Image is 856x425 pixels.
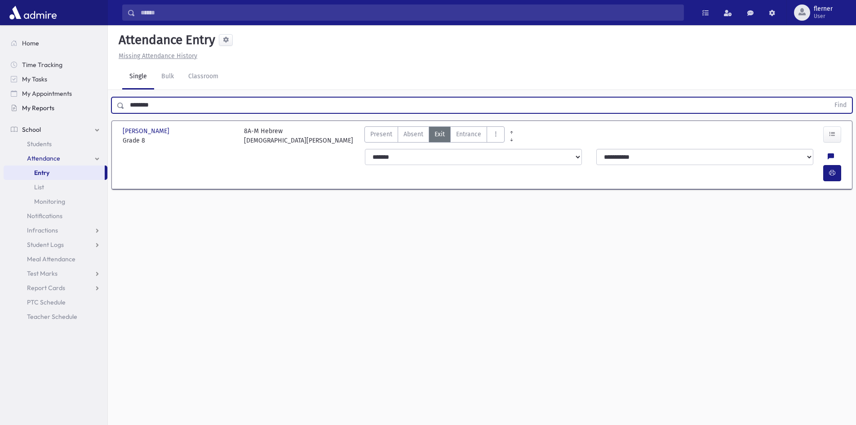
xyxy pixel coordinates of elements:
span: User [814,13,833,20]
span: Notifications [27,212,62,220]
a: Home [4,36,107,50]
a: List [4,180,107,194]
a: My Reports [4,101,107,115]
a: Attendance [4,151,107,166]
a: Monitoring [4,194,107,209]
a: PTC Schedule [4,295,107,309]
span: PTC Schedule [27,298,66,306]
span: Monitoring [34,197,65,206]
a: My Appointments [4,86,107,101]
a: Classroom [181,64,226,89]
span: Entry [34,169,49,177]
a: My Tasks [4,72,107,86]
div: 8A-M Hebrew [DEMOGRAPHIC_DATA][PERSON_NAME] [244,126,353,145]
span: List [34,183,44,191]
span: School [22,125,41,134]
a: Students [4,137,107,151]
span: Present [370,130,392,139]
u: Missing Attendance History [119,52,197,60]
a: Meal Attendance [4,252,107,266]
a: Time Tracking [4,58,107,72]
span: flerner [814,5,833,13]
a: Report Cards [4,281,107,295]
a: Missing Attendance History [115,52,197,60]
span: [PERSON_NAME] [123,126,171,136]
a: Entry [4,166,105,180]
a: Infractions [4,223,107,237]
span: Infractions [27,226,58,234]
button: Find [829,98,852,113]
span: Home [22,39,39,47]
span: Attendance [27,154,60,162]
input: Search [135,4,683,21]
a: School [4,122,107,137]
span: Entrance [456,130,481,139]
span: My Reports [22,104,54,112]
span: Meal Attendance [27,255,75,263]
span: Student Logs [27,241,64,249]
a: Single [122,64,154,89]
div: AttTypes [364,126,505,145]
img: AdmirePro [7,4,59,22]
span: Grade 8 [123,136,235,145]
a: Notifications [4,209,107,223]
a: Student Logs [4,237,107,252]
a: Teacher Schedule [4,309,107,324]
span: Time Tracking [22,61,62,69]
span: Test Marks [27,269,58,277]
a: Test Marks [4,266,107,281]
h5: Attendance Entry [115,32,215,48]
span: Students [27,140,52,148]
a: Bulk [154,64,181,89]
span: My Appointments [22,89,72,98]
span: Exit [435,130,445,139]
span: Teacher Schedule [27,313,77,321]
span: My Tasks [22,75,47,83]
span: Report Cards [27,284,65,292]
span: Absent [404,130,423,139]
